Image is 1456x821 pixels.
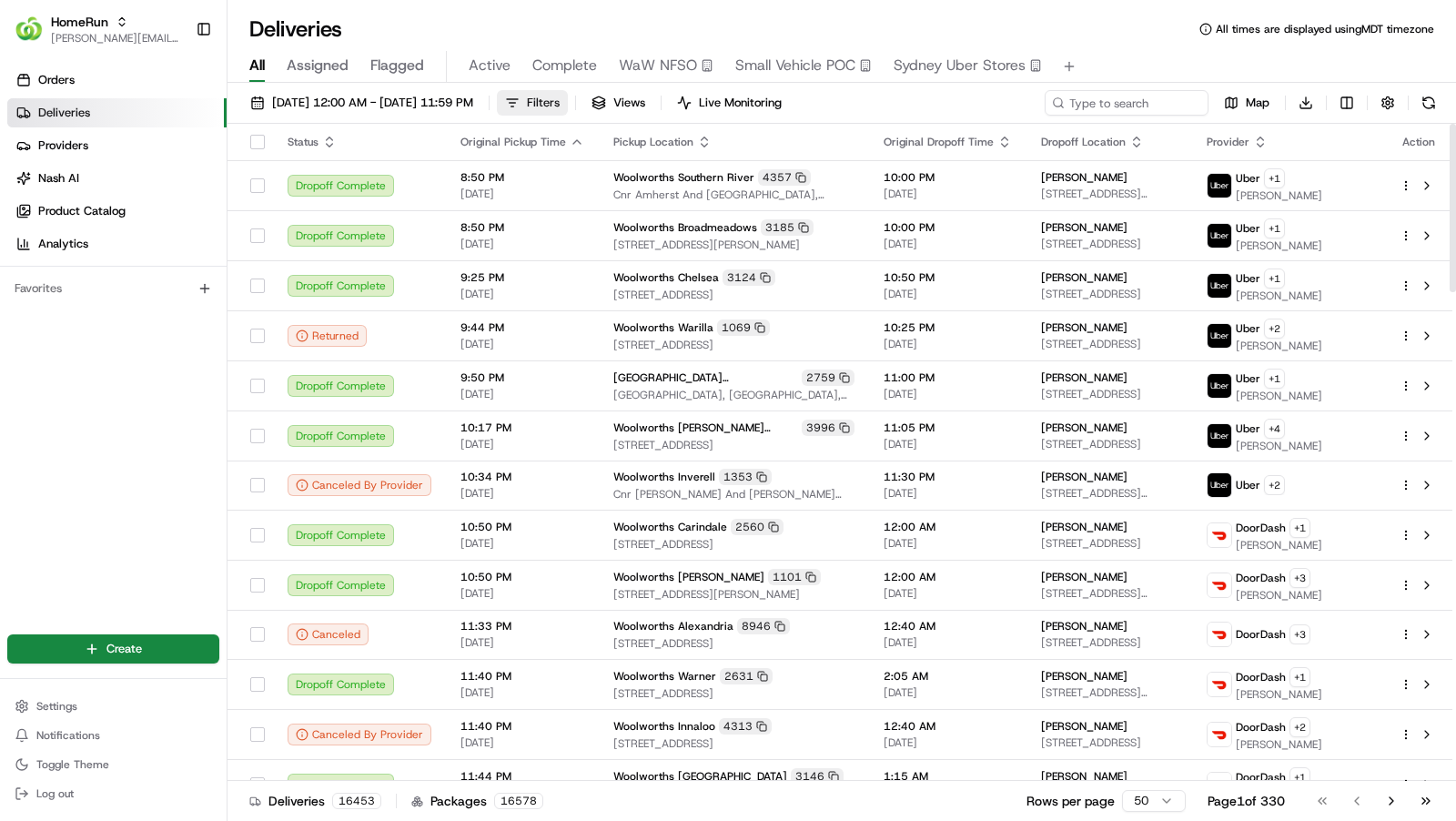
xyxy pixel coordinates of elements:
span: [STREET_ADDRESS] [1041,387,1178,401]
img: uber-new-logo.jpeg [1208,324,1231,348]
span: Map [1246,95,1269,111]
span: [PERSON_NAME][EMAIL_ADDRESS][DOMAIN_NAME] [51,31,181,46]
span: [STREET_ADDRESS] [613,636,854,651]
span: [DATE] [460,685,584,700]
span: [PERSON_NAME] [1236,289,1322,303]
div: Canceled By Provider [288,474,431,496]
span: [STREET_ADDRESS][PERSON_NAME] [613,587,854,602]
span: [STREET_ADDRESS][PERSON_NAME] [613,238,854,252]
span: [PERSON_NAME] [1041,669,1127,684]
span: [PERSON_NAME] [1041,370,1127,385]
div: 3185 [761,219,814,236]
span: [PERSON_NAME] [1236,687,1322,702]
div: 1101 [768,569,821,585]
div: 💻 [154,408,168,422]
div: 4357 [758,169,811,186]
div: Packages [411,792,543,810]
span: [STREET_ADDRESS] [1041,287,1178,301]
span: • [151,330,157,345]
span: Cnr Amherst And [GEOGRAPHIC_DATA], [GEOGRAPHIC_DATA], [GEOGRAPHIC_DATA] [613,188,854,202]
span: [PERSON_NAME] [1041,421,1127,435]
span: 9:25 PM [460,270,584,285]
span: Pylon [181,451,220,464]
span: Deliveries [38,105,90,121]
span: [DATE] [460,586,584,601]
span: [DATE] [460,437,584,451]
button: See all [282,232,331,254]
span: Uber [1236,171,1260,186]
div: 1069 [717,319,770,336]
span: Views [613,95,645,111]
span: [DATE] [884,237,1012,251]
span: [STREET_ADDRESS] [613,736,854,751]
img: doordash_logo_v2.png [1208,773,1231,796]
span: [PERSON_NAME] [1236,188,1322,203]
span: 11:40 PM [460,719,584,734]
span: [PERSON_NAME] [1041,619,1127,633]
span: • [109,281,116,296]
span: 10:34 PM [460,470,584,484]
span: Status [288,135,318,149]
span: [DATE] [460,735,584,750]
img: uber-new-logo.jpeg [1208,424,1231,448]
button: HomeRun [51,13,108,31]
img: HomeRun [15,15,44,44]
button: +1 [1264,168,1285,188]
span: [DATE] [884,287,1012,301]
span: [DATE] [460,287,584,301]
a: Nash AI [7,164,227,193]
img: uber-new-logo.jpeg [1208,274,1231,298]
button: +3 [1289,568,1310,588]
img: Charles Folsom [18,313,47,342]
span: Live Monitoring [699,95,782,111]
span: [GEOGRAPHIC_DATA], [GEOGRAPHIC_DATA], [GEOGRAPHIC_DATA] [613,388,854,402]
span: [STREET_ADDRESS][PERSON_NAME] [1041,187,1178,201]
span: Pickup Location [613,135,693,149]
span: Settings [36,699,77,714]
span: [DATE] [884,735,1012,750]
button: Live Monitoring [669,90,790,116]
span: API Documentation [172,406,292,424]
span: Dropoff Location [1041,135,1126,149]
span: [STREET_ADDRESS] [1041,635,1178,650]
span: 10:17 PM [460,421,584,435]
span: Woolworths Chelsea [613,270,719,285]
span: Product Catalog [38,203,126,219]
span: [PERSON_NAME] [1041,170,1127,185]
span: 8:50 PM [460,170,584,185]
span: [STREET_ADDRESS] [613,288,854,302]
span: [DATE] [460,187,584,201]
span: unihopllc [56,281,106,296]
span: Sydney Uber Stores [894,55,1026,76]
button: +1 [1264,369,1285,389]
span: 2:05 AM [884,669,1012,684]
button: Returned [288,325,367,347]
img: doordash_logo_v2.png [1208,573,1231,597]
span: 9:50 PM [460,370,584,385]
span: Woolworths [PERSON_NAME] [613,570,764,584]
span: 12:00 AM [884,570,1012,584]
span: Complete [532,55,597,76]
span: 11:00 PM [884,370,1012,385]
a: Deliveries [7,98,227,127]
img: uber-new-logo.jpeg [1208,473,1231,497]
span: [PERSON_NAME] [1041,320,1127,335]
a: Powered byPylon [128,450,220,464]
span: 9:44 PM [460,320,584,335]
button: +3 [1289,624,1310,644]
img: uber-new-logo.jpeg [1208,374,1231,398]
button: +2 [1264,319,1285,339]
span: All [249,55,265,76]
span: Active [469,55,511,76]
span: DoorDash [1236,670,1286,684]
img: doordash_logo_v2.png [1208,723,1231,746]
span: Cnr [PERSON_NAME] And [PERSON_NAME] Streets, [GEOGRAPHIC_DATA], [GEOGRAPHIC_DATA] [613,487,854,502]
div: 3996 [802,420,854,436]
img: uber-new-logo.jpeg [1208,224,1231,248]
button: +1 [1264,269,1285,289]
span: [PERSON_NAME] [1041,769,1127,784]
span: 11:40 PM [460,669,584,684]
button: +2 [1264,475,1285,495]
img: 1736555255976-a54dd68f-1ca7-489b-9aae-adbdc363a1c4 [18,173,51,206]
span: [DATE] [460,536,584,551]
